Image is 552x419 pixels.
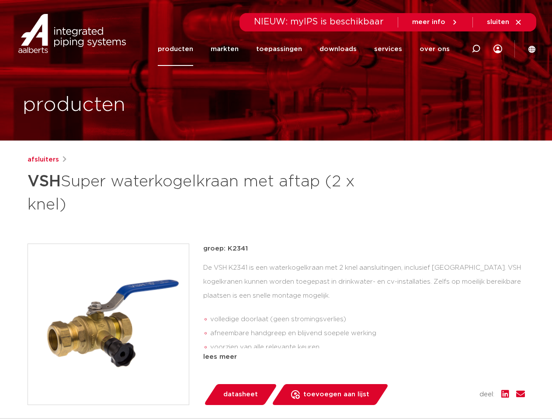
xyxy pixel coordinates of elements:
h1: producten [23,91,125,119]
h1: Super waterkogelkraan met aftap (2 x knel) [28,168,356,216]
strong: VSH [28,174,61,189]
div: De VSH K2341 is een waterkogelkraan met 2 knel aansluitingen, inclusief [GEOGRAPHIC_DATA]. VSH ko... [203,261,525,348]
div: lees meer [203,352,525,362]
li: volledige doorlaat (geen stromingsverlies) [210,313,525,326]
span: deel: [479,389,494,400]
a: sluiten [487,18,522,26]
p: groep: K2341 [203,244,525,254]
span: meer info [412,19,445,25]
a: services [374,32,402,66]
span: toevoegen aan lijst [303,388,369,402]
a: afsluiters [28,155,59,165]
a: over ons [420,32,450,66]
li: afneembare handgreep en blijvend soepele werking [210,326,525,340]
a: producten [158,32,193,66]
span: NIEUW: myIPS is beschikbaar [254,17,384,26]
a: toepassingen [256,32,302,66]
img: Product Image for VSH Super waterkogelkraan met aftap (2 x knel) [28,244,189,405]
a: meer info [412,18,458,26]
span: sluiten [487,19,509,25]
a: downloads [319,32,357,66]
li: voorzien van alle relevante keuren [210,340,525,354]
nav: Menu [158,32,450,66]
a: datasheet [203,384,278,405]
span: datasheet [223,388,258,402]
a: markten [211,32,239,66]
